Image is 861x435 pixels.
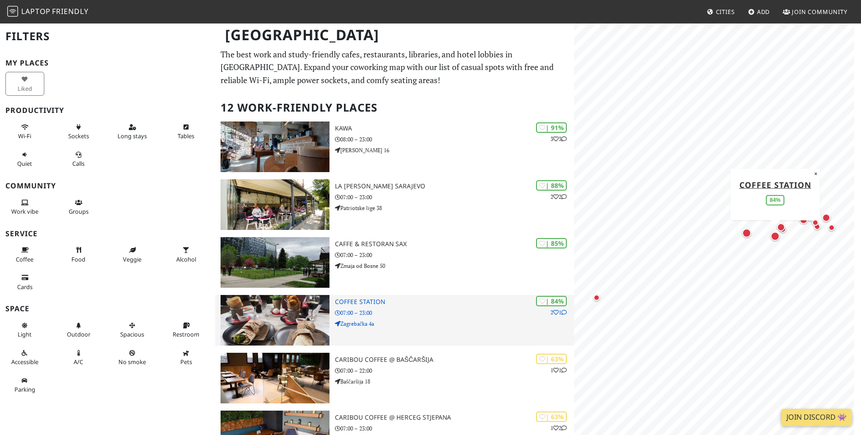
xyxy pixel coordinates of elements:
div: Map marker [798,214,809,226]
h2: 12 Work-Friendly Places [221,94,569,122]
a: Join Community [779,4,851,20]
div: Map marker [826,222,837,233]
button: Calls [59,147,98,171]
span: Laptop [21,6,51,16]
div: Map marker [769,230,781,243]
button: Cards [5,270,44,294]
span: Parking [14,385,35,393]
button: Long stays [113,120,152,144]
p: Zagrebačka 4a [335,319,574,328]
div: Map marker [812,221,823,232]
a: Caffe & Restoran SAX | 85% Caffe & Restoran SAX 07:00 – 23:00 Zmaja od Bosne 50 [215,237,574,288]
span: Quiet [17,159,32,168]
h3: Service [5,229,210,238]
button: Food [59,243,98,267]
span: Spacious [120,330,144,338]
span: Add [757,8,770,16]
img: LaptopFriendly [7,6,18,17]
div: Map marker [777,224,788,235]
span: Pet friendly [180,358,192,366]
div: 84% [766,195,784,205]
div: | 91% [536,122,567,133]
button: A/C [59,346,98,370]
span: Veggie [123,255,141,263]
div: | 85% [536,238,567,248]
img: Kawa [221,122,329,172]
span: Outdoor area [67,330,90,338]
p: 1 1 [550,366,567,374]
img: Caribou Coffee @ Baščaršija [221,353,329,403]
h3: Caribou Coffee @ Herceg Stjepana [335,414,574,421]
div: Map marker [820,212,832,224]
button: Restroom [167,318,206,342]
button: Close popup [812,168,820,178]
h3: Kawa [335,125,574,132]
span: Accessible [11,358,38,366]
a: La Delicia Sarajevo | 88% 22 La [PERSON_NAME] Sarajevo 07:00 – 23:00 Patriotske lige 38 [215,179,574,230]
p: 07:00 – 22:00 [335,366,574,375]
button: Pets [167,346,206,370]
a: LaptopFriendly LaptopFriendly [7,4,89,20]
div: | 84% [536,296,567,306]
span: Stable Wi-Fi [18,132,31,140]
span: Video/audio calls [72,159,85,168]
button: Wi-Fi [5,120,44,144]
p: [PERSON_NAME] 16 [335,146,574,154]
div: Map marker [740,227,753,239]
span: Smoke free [118,358,146,366]
p: 08:00 – 23:00 [335,135,574,144]
a: Caribou Coffee @ Baščaršija | 63% 11 Caribou Coffee @ Baščaršija 07:00 – 22:00 Baščaršija 18 [215,353,574,403]
p: The best work and study-friendly cafes, restaurants, libraries, and hotel lobbies in [GEOGRAPHIC_... [221,48,569,87]
h1: [GEOGRAPHIC_DATA] [218,23,572,47]
div: | 63% [536,412,567,422]
p: Patriotske lige 38 [335,204,574,212]
span: Power sockets [68,132,89,140]
span: Restroom [173,330,199,338]
button: Parking [5,373,44,397]
p: Baščaršija 18 [335,377,574,386]
p: 2 1 [550,308,567,317]
span: Air conditioned [74,358,83,366]
button: Sockets [59,120,98,144]
button: Coffee [5,243,44,267]
h3: Community [5,182,210,190]
img: La Delicia Sarajevo [221,179,329,230]
h2: Filters [5,23,210,50]
div: | 88% [536,180,567,191]
h3: Caffe & Restoran SAX [335,240,574,248]
span: Food [71,255,85,263]
span: Cities [716,8,735,16]
h3: La [PERSON_NAME] Sarajevo [335,182,574,190]
button: Outdoor [59,318,98,342]
span: Credit cards [17,283,33,291]
p: 07:00 – 23:00 [335,251,574,259]
img: Coffee Station [221,295,329,346]
img: Caffe & Restoran SAX [221,237,329,288]
button: Groups [59,195,98,219]
p: Zmaja od Bosne 50 [335,262,574,270]
span: Friendly [52,6,88,16]
p: 07:00 – 23:00 [335,424,574,433]
span: Coffee [16,255,33,263]
span: People working [11,207,38,215]
div: Map marker [775,221,787,233]
a: Cities [703,4,739,20]
button: Quiet [5,147,44,171]
button: Work vibe [5,195,44,219]
h3: Coffee Station [335,298,574,306]
button: Tables [167,120,206,144]
h3: Productivity [5,106,210,115]
button: No smoke [113,346,152,370]
button: Accessible [5,346,44,370]
span: Long stays [118,132,147,140]
a: Kawa | 91% 33 Kawa 08:00 – 23:00 [PERSON_NAME] 16 [215,122,574,172]
p: 2 2 [550,192,567,201]
div: Map marker [591,292,602,303]
button: Alcohol [167,243,206,267]
span: Alcohol [176,255,196,263]
a: Coffee Station | 84% 21 Coffee Station 07:00 – 23:00 Zagrebačka 4a [215,295,574,346]
h3: Space [5,304,210,313]
button: Light [5,318,44,342]
p: 3 3 [550,135,567,143]
div: Map marker [810,217,821,228]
